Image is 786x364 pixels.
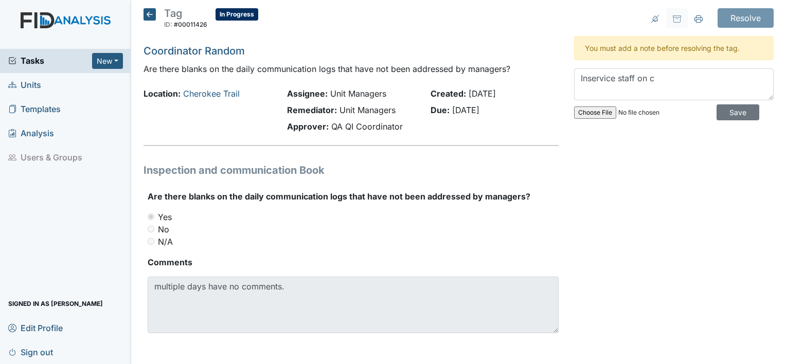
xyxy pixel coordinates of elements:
label: N/A [158,235,173,248]
div: You must add a note before resolving the tag. [574,36,774,60]
input: N/A [148,238,154,245]
span: Analysis [8,125,54,141]
span: Edit Profile [8,320,63,336]
strong: Approver: [287,121,329,132]
label: Yes [158,211,172,223]
strong: Location: [144,88,181,99]
a: Tasks [8,54,92,67]
a: Coordinator Random [144,45,245,57]
input: Yes [148,213,154,220]
strong: Due: [431,105,450,115]
span: QA QI Coordinator [331,121,403,132]
span: [DATE] [469,88,496,99]
h1: Inspection and communication Book [144,162,559,178]
strong: Created: [431,88,466,99]
span: Signed in as [PERSON_NAME] [8,296,103,312]
button: New [92,53,123,69]
span: Unit Managers [340,105,396,115]
span: [DATE] [452,105,479,115]
label: Are there blanks on the daily communication logs that have not been addressed by managers? [148,190,530,203]
input: Resolve [718,8,774,28]
strong: Remediator: [287,105,337,115]
input: Save [717,104,759,120]
a: Cherokee Trail [183,88,240,99]
span: Tag [164,7,182,20]
span: In Progress [216,8,258,21]
span: Sign out [8,344,53,360]
span: ID: [164,21,172,28]
span: Units [8,77,41,93]
strong: Comments [148,256,559,268]
span: #00011426 [174,21,207,28]
input: No [148,226,154,232]
span: Templates [8,101,61,117]
textarea: multiple days have no comments. [148,277,559,333]
p: Are there blanks on the daily communication logs that have not been addressed by managers? [144,63,559,75]
label: No [158,223,169,235]
strong: Assignee: [287,88,328,99]
span: Unit Managers [330,88,386,99]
